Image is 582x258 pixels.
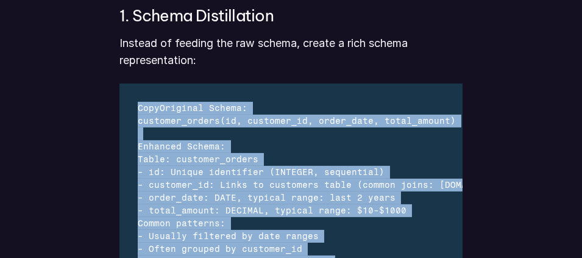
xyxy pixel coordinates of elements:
[119,35,463,70] p: Instead of feeding the raw schema, create a rich schema representation:
[119,7,463,25] h3: 1. Schema Distillation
